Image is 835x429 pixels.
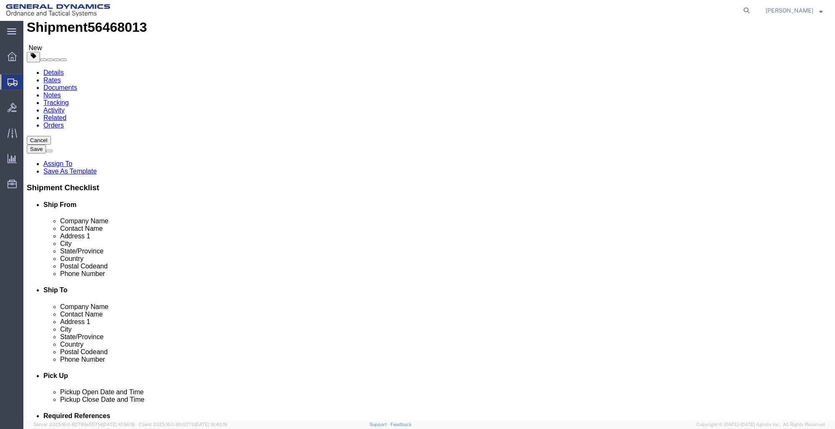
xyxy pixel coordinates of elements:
[33,422,135,427] span: Server: 2025.16.0-82789e55714
[766,6,813,15] span: Sharon Dinterman
[23,21,835,420] iframe: FS Legacy Container
[139,422,227,427] span: Client: 2025.16.0-8fc0770
[390,422,412,427] a: Feedback
[369,422,390,427] a: Support
[195,422,227,427] span: [DATE] 10:40:19
[765,5,823,15] button: [PERSON_NAME]
[696,421,825,428] span: Copyright © [DATE]-[DATE] Agistix Inc., All Rights Reserved
[6,4,110,17] img: logo
[102,422,135,427] span: [DATE] 10:56:16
